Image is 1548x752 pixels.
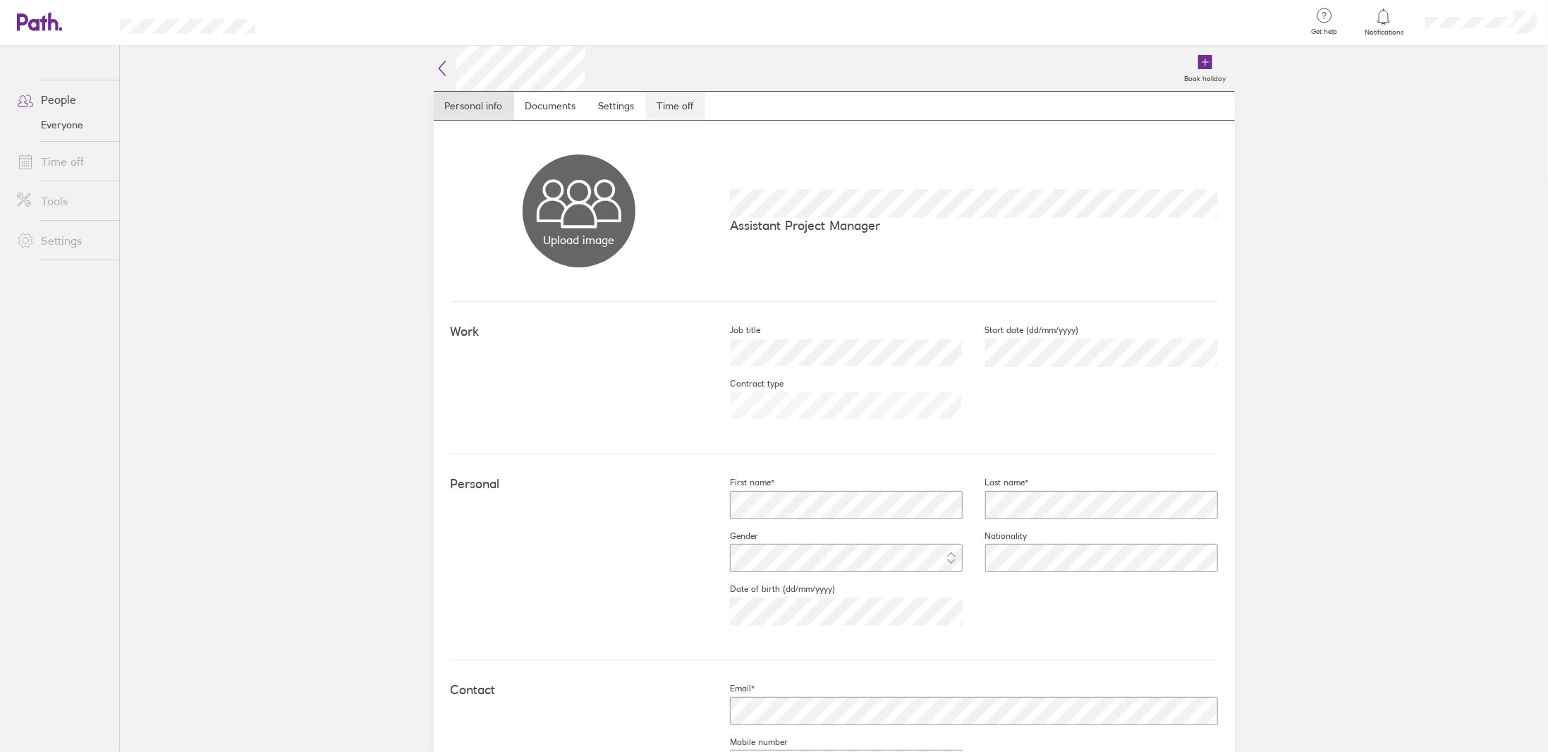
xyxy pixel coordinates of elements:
a: Documents [514,92,587,120]
h4: Work [451,325,707,339]
label: Mobile number [707,736,788,748]
label: Contract type [707,378,784,389]
label: Job title [707,325,760,336]
a: Settings [587,92,646,120]
p: Assistant Project Manager [730,218,1218,233]
label: Nationality [963,530,1028,542]
label: Date of birth (dd/mm/yyyy) [707,583,835,595]
label: Email* [707,683,755,694]
label: Gender [707,530,758,542]
a: Book holiday [1176,46,1235,91]
a: People [6,85,119,114]
h4: Personal [451,477,707,492]
h4: Contact [451,683,707,698]
label: First name* [707,477,774,488]
a: Settings [6,226,119,255]
a: Time off [646,92,705,120]
a: Notifications [1361,7,1407,37]
label: Book holiday [1176,71,1235,83]
label: Last name* [963,477,1029,488]
a: Tools [6,187,119,215]
a: Everyone [6,114,119,136]
span: Notifications [1361,28,1407,37]
a: Personal info [434,92,514,120]
label: Start date (dd/mm/yyyy) [963,325,1079,336]
span: Get help [1301,28,1347,36]
a: Time off [6,147,119,176]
